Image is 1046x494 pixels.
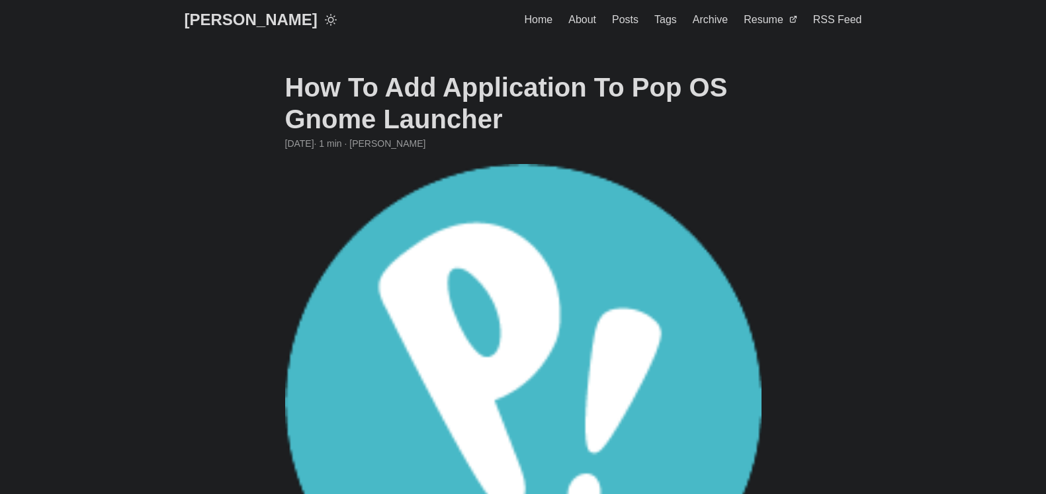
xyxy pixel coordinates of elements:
[285,71,762,135] h1: How To Add Application To Pop OS Gnome Launcher
[568,14,596,25] span: About
[525,14,553,25] span: Home
[744,14,783,25] span: Resume
[285,136,314,151] span: 2021-07-18 16:01:12 -0400 -0400
[285,136,762,151] div: · 1 min · [PERSON_NAME]
[612,14,638,25] span: Posts
[654,14,677,25] span: Tags
[693,14,728,25] span: Archive
[813,14,862,25] span: RSS Feed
